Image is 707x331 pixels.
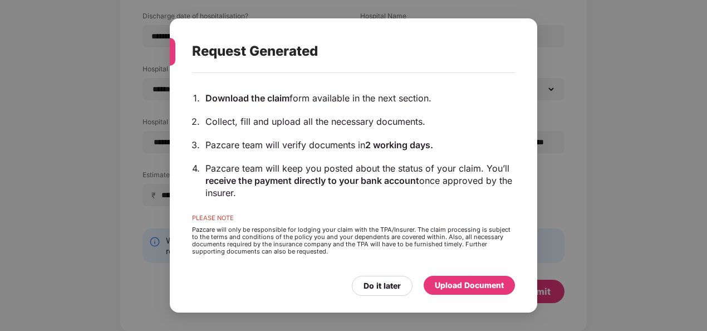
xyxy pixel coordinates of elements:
div: 1. [193,92,200,104]
span: 2 working days. [365,139,433,150]
span: receive the payment directly to your bank account [205,175,419,186]
div: Request Generated [192,30,488,73]
div: Pazcare team will verify documents in [205,139,513,151]
div: form available in the next section. [205,92,513,104]
div: PLEASE NOTE [192,215,513,226]
div: Do it later [364,280,401,292]
div: Pazcare will only be responsible for lodging your claim with the TPA/Insurer. The claim processin... [192,226,513,255]
div: Upload Document [435,279,504,291]
span: Download the claim [205,93,289,104]
div: Collect, fill and upload all the necessary documents. [205,115,513,128]
div: 2. [192,115,200,128]
div: 3. [192,139,200,151]
div: Pazcare team will keep you posted about the status of your claim. You’ll once approved by the ins... [205,162,513,199]
div: 4. [192,162,200,174]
